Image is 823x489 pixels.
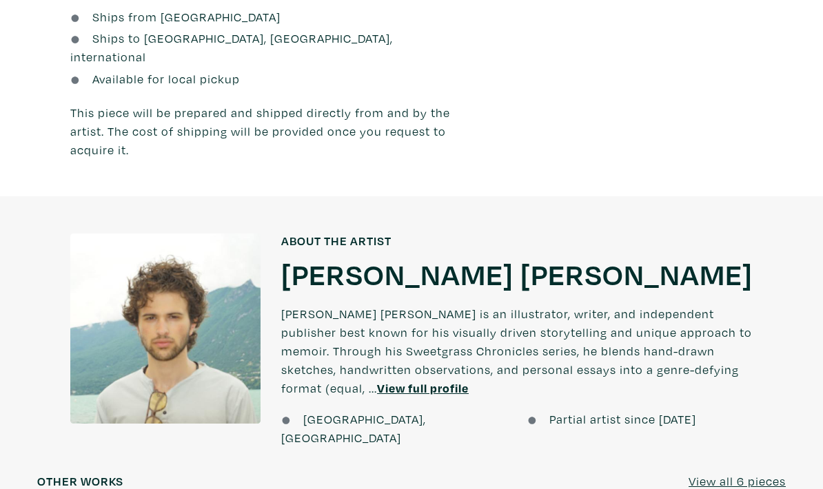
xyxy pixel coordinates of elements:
[281,411,426,446] span: [GEOGRAPHIC_DATA], [GEOGRAPHIC_DATA]
[281,233,753,249] h6: About the artist
[689,473,786,489] u: View all 6 pieces
[70,8,471,26] li: Ships from [GEOGRAPHIC_DATA]
[377,380,469,396] a: View full profile
[70,70,471,88] li: Available for local pickup
[37,474,123,489] h6: Other works
[281,292,753,410] p: [PERSON_NAME] [PERSON_NAME] is an illustrator, writer, and independent publisher best known for h...
[281,255,753,292] a: [PERSON_NAME] [PERSON_NAME]
[70,29,471,66] li: Ships to [GEOGRAPHIC_DATA], [GEOGRAPHIC_DATA], international
[549,411,696,427] span: Partial artist since [DATE]
[70,103,471,159] p: This piece will be prepared and shipped directly from and by the artist. The cost of shipping wil...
